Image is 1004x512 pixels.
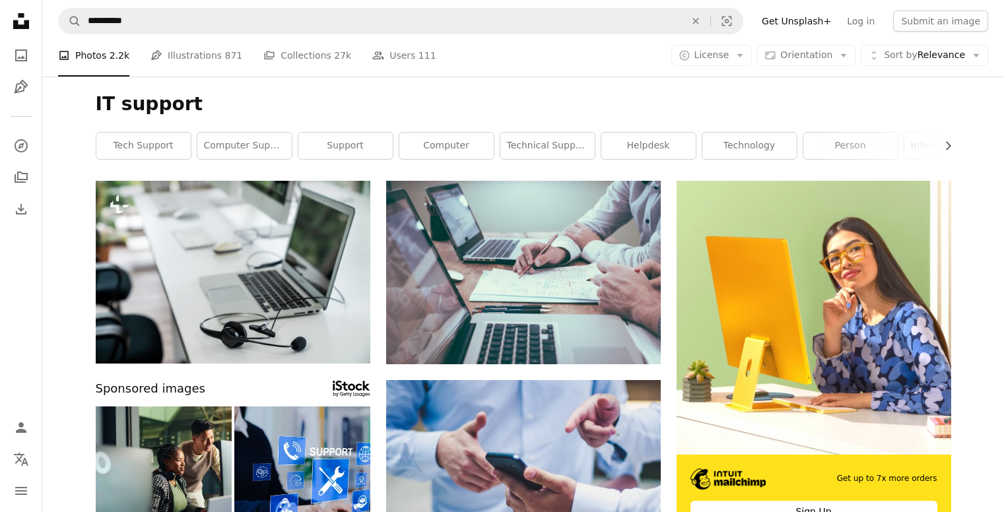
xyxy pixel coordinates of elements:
span: Orientation [780,49,832,60]
a: Illustrations 871 [151,34,242,77]
span: Relevance [884,49,965,62]
button: Submit an image [893,11,988,32]
a: Headset and customer support equipment at call center ready for actively service . Corporate busi... [96,266,370,278]
a: computer [399,133,494,159]
a: Users 111 [372,34,436,77]
button: Search Unsplash [59,9,81,34]
span: Get up to 7x more orders [837,473,937,484]
span: 111 [418,48,436,63]
a: person [803,133,898,159]
a: person holding black smartphone [386,466,661,478]
button: scroll list to the right [936,133,951,159]
h1: IT support [96,92,951,116]
button: Visual search [711,9,743,34]
a: Illustrations [8,74,34,100]
button: Clear [681,9,710,34]
span: 27k [334,48,351,63]
span: 871 [225,48,243,63]
button: Menu [8,478,34,504]
a: computer support [197,133,292,159]
img: file-1722962862010-20b14c5a0a60image [677,181,951,455]
a: Get Unsplash+ [754,11,839,32]
span: License [694,49,729,60]
img: person holding pencil near laptop computer [386,181,661,364]
a: person holding pencil near laptop computer [386,266,661,278]
a: support [298,133,393,159]
button: License [671,45,753,66]
span: Sponsored images [96,379,205,399]
a: helpdesk [601,133,696,159]
a: Collections [8,164,34,191]
a: Download History [8,196,34,222]
a: Explore [8,133,34,159]
a: Log in [839,11,883,32]
form: Find visuals sitewide [58,8,743,34]
img: Headset and customer support equipment at call center ready for actively service . Corporate busi... [96,181,370,364]
button: Orientation [757,45,855,66]
a: Photos [8,42,34,69]
img: file-1690386555781-336d1949dad1image [690,468,766,490]
a: technical support [500,133,595,159]
span: Sort by [884,49,917,60]
a: tech support [96,133,191,159]
a: Log in / Sign up [8,414,34,441]
a: Home — Unsplash [8,8,34,37]
a: Collections 27k [263,34,351,77]
a: technology [702,133,797,159]
button: Language [8,446,34,472]
a: information technology [904,133,999,159]
button: Sort byRelevance [861,45,988,66]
